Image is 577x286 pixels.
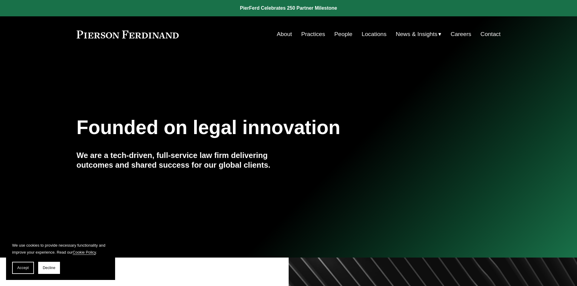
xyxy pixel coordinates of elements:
[12,242,109,256] p: We use cookies to provide necessary functionality and improve your experience. Read our .
[38,262,60,274] button: Decline
[73,250,96,255] a: Cookie Policy
[43,266,55,270] span: Decline
[396,28,442,40] a: folder dropdown
[480,28,500,40] a: Contact
[334,28,353,40] a: People
[451,28,471,40] a: Careers
[12,262,34,274] button: Accept
[6,236,115,280] section: Cookie banner
[301,28,325,40] a: Practices
[362,28,386,40] a: Locations
[17,266,29,270] span: Accept
[77,117,430,139] h1: Founded on legal innovation
[396,29,438,40] span: News & Insights
[77,150,289,170] h4: We are a tech-driven, full-service law firm delivering outcomes and shared success for our global...
[277,28,292,40] a: About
